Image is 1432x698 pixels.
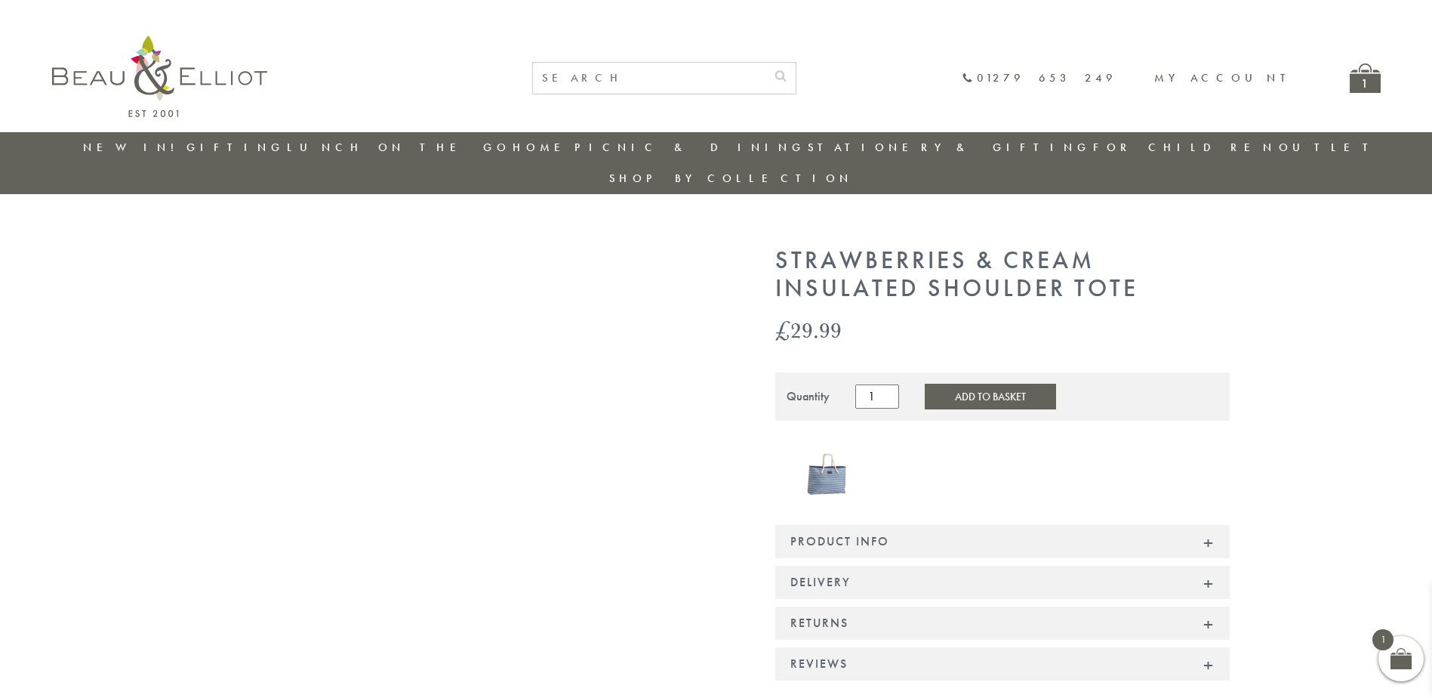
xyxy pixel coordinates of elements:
a: My account [1154,70,1297,85]
a: New in! [83,140,184,155]
img: Three Rivers Shoulder Tote [798,443,854,499]
a: Outlet [1279,140,1379,155]
h1: Strawberries & Cream Insulated Shoulder Tote [775,247,1230,303]
a: Stationery & Gifting [808,140,1091,155]
a: Three Rivers Shoulder Tote [798,443,854,502]
a: Picnic & Dining [574,140,805,155]
a: Shop by collection [609,171,853,186]
a: 01279 653 249 [962,72,1116,85]
a: Lunch On The Go [287,140,510,155]
a: 1 [1350,63,1381,93]
a: For Children [1093,140,1276,155]
input: Product quantity [855,385,899,409]
img: logo [52,36,267,117]
div: Reviews [775,647,1230,681]
button: Add to Basket [925,384,1056,409]
a: Home [513,140,573,155]
div: Quantity [787,390,830,403]
input: SEARCH [533,63,765,94]
bdi: 29.99 [775,314,842,345]
div: Returns [775,607,1230,640]
span: £ [775,314,790,345]
a: Gifting [186,140,285,155]
div: Delivery [775,566,1230,599]
div: Product Info [775,525,1230,558]
span: 1 [1372,629,1394,650]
